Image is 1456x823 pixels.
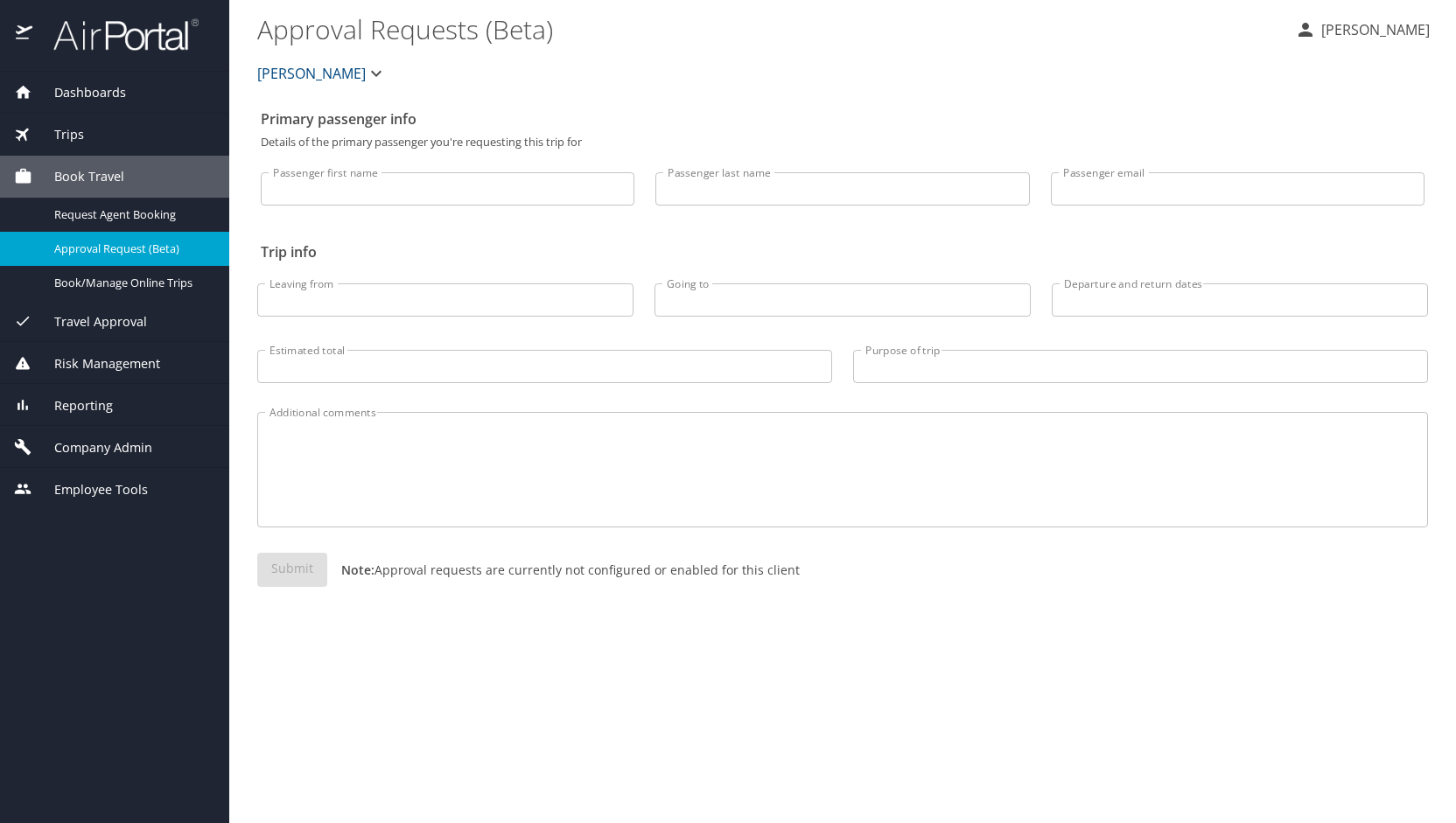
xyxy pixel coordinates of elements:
span: [PERSON_NAME] [257,61,366,86]
img: airportal-logo.png [34,17,199,52]
span: Approval Request (Beta) [54,241,208,257]
span: Dashboards [32,83,126,102]
p: Details of the primary passenger you're requesting this trip for [261,136,1424,148]
button: [PERSON_NAME] [1288,14,1437,45]
strong: Note: [341,561,374,578]
span: Company Admin [32,438,152,457]
span: Trips [32,125,84,144]
p: [PERSON_NAME] [1316,19,1430,40]
p: Approval requests are currently not configured or enabled for this client [327,561,800,579]
span: Book Travel [32,167,124,186]
span: Reporting [32,396,113,415]
span: Employee Tools [32,480,148,499]
h2: Trip info [261,238,1424,266]
img: icon-airportal.png [16,17,34,52]
span: Risk Management [32,354,160,373]
button: [PERSON_NAME] [250,56,394,91]
span: Travel Approval [32,312,147,331]
span: Request Agent Booking [54,206,208,223]
h2: Primary passenger info [261,105,1424,133]
span: Book/Manage Online Trips [54,275,208,291]
h1: Approval Requests (Beta) [257,2,1281,56]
